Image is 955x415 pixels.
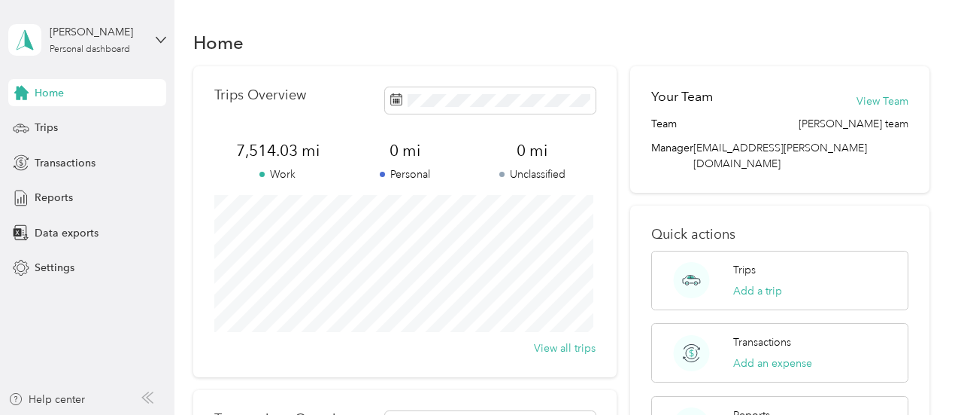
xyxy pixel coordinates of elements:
span: 7,514.03 mi [214,140,341,161]
button: Add an expense [733,355,812,371]
div: [PERSON_NAME] [50,24,144,40]
span: 0 mi [468,140,596,161]
p: Trips Overview [214,87,306,103]
button: Help center [8,392,85,407]
h1: Home [193,35,244,50]
p: Trips [733,262,756,278]
span: [PERSON_NAME] team [799,116,908,132]
div: Personal dashboard [50,45,130,54]
span: Manager [651,140,693,172]
span: [EMAIL_ADDRESS][PERSON_NAME][DOMAIN_NAME] [693,142,867,170]
h2: Your Team [651,87,713,106]
span: Team [651,116,677,132]
span: Reports [35,190,73,206]
span: Trips [35,120,58,136]
p: Personal [341,166,468,182]
span: 0 mi [341,140,468,161]
span: Home [35,85,64,101]
p: Transactions [733,334,791,350]
button: Add a trip [733,283,782,299]
span: Settings [35,260,74,276]
span: Data exports [35,225,99,241]
p: Unclassified [468,166,596,182]
span: Transactions [35,155,95,171]
p: Quick actions [651,227,908,243]
button: View Team [856,93,908,109]
button: View all trips [534,340,596,356]
iframe: Everlance-gr Chat Button Frame [871,331,955,415]
p: Work [214,166,341,182]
